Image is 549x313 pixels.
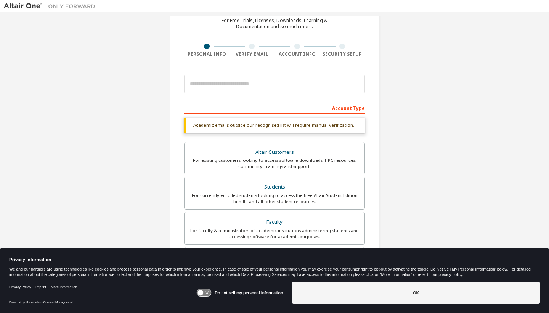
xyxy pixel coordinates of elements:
[230,51,275,57] div: Verify Email
[184,118,365,133] div: Academic emails outside our recognised list will require manual verification.
[184,102,365,114] div: Account Type
[189,147,360,158] div: Altair Customers
[320,51,365,57] div: Security Setup
[184,51,230,57] div: Personal Info
[189,192,360,205] div: For currently enrolled students looking to access the free Altair Student Edition bundle and all ...
[189,227,360,240] div: For faculty & administrators of academic institutions administering students and accessing softwa...
[189,182,360,192] div: Students
[274,51,320,57] div: Account Info
[4,2,99,10] img: Altair One
[222,18,327,30] div: For Free Trials, Licenses, Downloads, Learning & Documentation and so much more.
[189,157,360,169] div: For existing customers looking to access software downloads, HPC resources, community, trainings ...
[189,217,360,227] div: Faculty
